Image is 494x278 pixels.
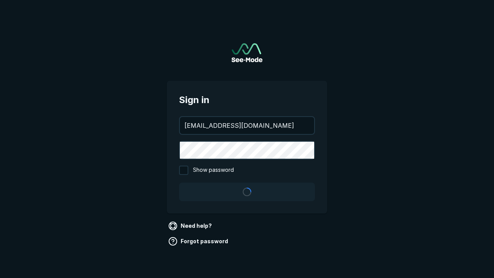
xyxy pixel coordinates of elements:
img: See-Mode Logo [232,43,262,62]
input: your@email.com [180,117,314,134]
span: Show password [193,166,234,175]
a: Need help? [167,220,215,232]
a: Go to sign in [232,43,262,62]
span: Sign in [179,93,315,107]
a: Forgot password [167,235,231,247]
